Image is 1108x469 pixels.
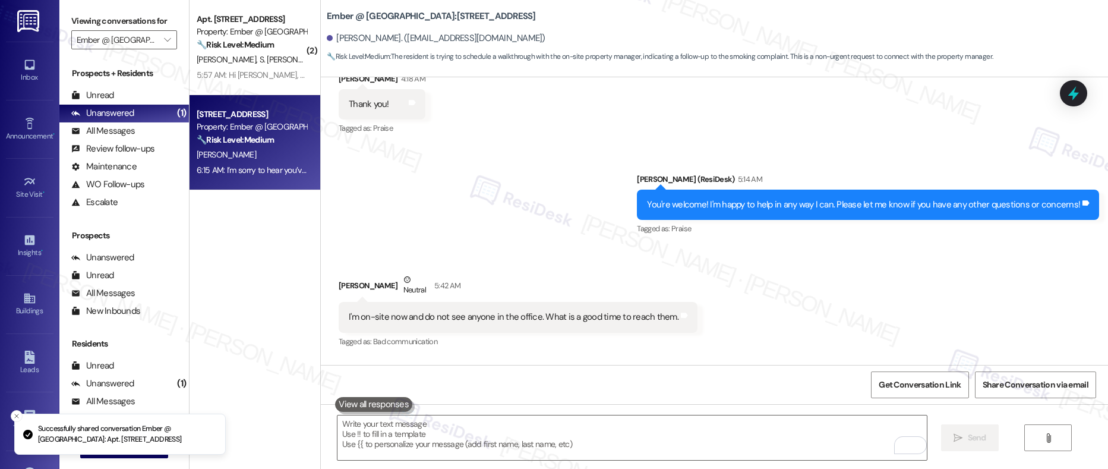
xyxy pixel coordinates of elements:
[71,107,134,119] div: Unanswered
[59,229,189,242] div: Prospects
[197,39,274,50] strong: 🔧 Risk Level: Medium
[71,143,154,155] div: Review follow-ups
[349,311,678,323] div: I'm on-site now and do not see anyone in the office. What is a good time to reach them.
[339,273,697,303] div: [PERSON_NAME]
[735,173,762,185] div: 5:14 AM
[373,336,437,347] span: Bad communication
[59,338,189,350] div: Residents
[349,98,389,111] div: Thank you!
[983,379,1088,391] span: Share Conversation via email
[71,125,135,137] div: All Messages
[671,224,691,234] span: Praise
[339,119,425,137] div: Tagged as:
[1044,433,1053,443] i: 
[879,379,961,391] span: Get Conversation Link
[327,52,390,61] strong: 🔧 Risk Level: Medium
[197,54,260,65] span: [PERSON_NAME]
[71,89,114,102] div: Unread
[197,70,427,80] div: 5:57 AM: Hi [PERSON_NAME], nice to meet you. Welcome to Ember
[260,54,327,65] span: S. [PERSON_NAME]
[197,121,307,133] div: Property: Ember @ [GEOGRAPHIC_DATA]
[327,10,536,23] b: Ember @ [GEOGRAPHIC_DATA]: [STREET_ADDRESS]
[71,196,118,209] div: Escalate
[401,273,428,298] div: Neutral
[197,26,307,38] div: Property: Ember @ [GEOGRAPHIC_DATA]
[71,178,144,191] div: WO Follow-ups
[197,165,723,175] div: 6:15 AM: I’m sorry to hear you’ve had trouble reaching the office. I’ll check with our on-site te...
[53,130,55,139] span: •
[197,149,256,160] span: [PERSON_NAME]
[77,30,158,49] input: All communities
[954,433,962,443] i: 
[43,188,45,197] span: •
[71,160,137,173] div: Maintenance
[373,123,393,133] span: Praise
[637,220,1099,237] div: Tagged as:
[71,360,114,372] div: Unread
[71,287,135,300] div: All Messages
[337,416,927,460] textarea: To enrich screen reader interactions, please activate Accessibility in Grammarly extension settings
[59,67,189,80] div: Prospects + Residents
[339,333,697,350] div: Tagged as:
[71,377,134,390] div: Unanswered
[968,432,986,444] span: Send
[398,73,425,85] div: 4:18 AM
[431,279,460,292] div: 5:42 AM
[327,32,545,45] div: [PERSON_NAME]. ([EMAIL_ADDRESS][DOMAIN_NAME])
[71,12,177,30] label: Viewing conversations for
[71,305,140,317] div: New Inbounds
[197,13,307,26] div: Apt. [STREET_ADDRESS]
[637,173,1099,190] div: [PERSON_NAME] (ResiDesk)
[647,199,1080,211] div: You're welcome! I'm happy to help in any way I can. Please let me know if you have any other ques...
[197,134,274,145] strong: 🔧 Risk Level: Medium
[339,73,425,89] div: [PERSON_NAME]
[41,247,43,255] span: •
[164,35,171,45] i: 
[71,251,134,264] div: Unanswered
[71,395,135,408] div: All Messages
[174,374,189,393] div: (1)
[174,104,189,122] div: (1)
[327,51,993,63] span: : The resident is trying to schedule a walkthrough with the on-site property manager, indicating ...
[17,10,42,32] img: ResiDesk Logo
[38,424,216,445] p: Successfully shared conversation Ember @ [GEOGRAPHIC_DATA]: Apt. [STREET_ADDRESS]
[11,410,23,422] button: Close toast
[71,269,114,282] div: Unread
[197,108,307,121] div: [STREET_ADDRESS]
